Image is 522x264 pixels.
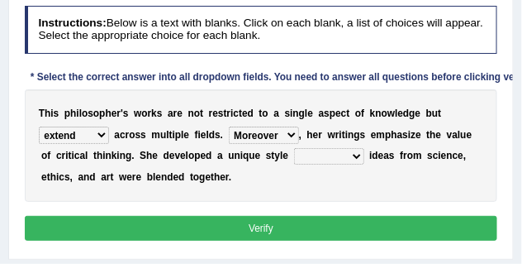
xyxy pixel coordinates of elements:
b: w [387,108,395,119]
b: p [385,129,391,141]
b: e [441,150,447,161]
b: a [114,129,120,141]
b: t [342,129,345,141]
b: o [93,108,99,119]
b: r [126,129,130,141]
b: n [348,129,354,141]
b: c [56,150,62,161]
b: e [371,129,377,141]
b: l [395,108,397,119]
b: o [263,108,268,119]
b: c [433,150,439,161]
b: e [458,150,464,161]
b: g [126,150,131,161]
b: s [54,108,59,119]
b: e [183,129,189,141]
b: p [194,150,200,161]
h4: Below is a text with blanks. Click on each blank, a list of choices will appear. Select the appro... [25,6,498,53]
b: a [273,108,279,119]
b: r [132,171,136,183]
b: , [70,171,73,183]
b: a [384,150,390,161]
b: d [89,171,95,183]
b: h [214,171,220,183]
b: e [378,150,384,161]
b: r [403,150,407,161]
b: e [173,171,179,183]
b: u [228,150,234,161]
b: m [377,129,386,141]
b: t [439,108,442,119]
b: f [195,129,198,141]
b: s [215,129,221,141]
b: s [140,129,146,141]
b: e [313,129,319,141]
b: f [47,150,50,161]
b: t [111,171,114,183]
b: e [112,108,117,119]
b: e [307,108,313,119]
b: l [79,108,82,119]
b: c [59,171,64,183]
b: a [319,108,325,119]
b: g [354,129,360,141]
b: i [50,108,53,119]
b: o [382,108,387,119]
b: e [436,129,442,141]
b: a [78,171,83,183]
b: m [413,150,422,161]
b: n [293,108,299,119]
b: g [299,108,305,119]
b: i [56,171,59,183]
b: i [76,108,78,119]
b: t [272,150,275,161]
b: o [355,108,361,119]
b: p [99,108,105,119]
b: e [155,171,161,183]
b: , [299,129,301,141]
b: v [175,150,181,161]
b: o [188,150,194,161]
b: s [64,171,70,183]
b: d [403,108,409,119]
b: e [283,150,289,161]
b: a [168,108,173,119]
b: i [116,150,119,161]
b: i [345,129,348,141]
b: s [218,108,224,119]
b: e [126,171,132,183]
b: r [107,171,111,183]
b: e [212,108,218,119]
b: i [198,129,201,141]
b: ' [121,108,123,119]
b: n [161,171,167,183]
b: o [129,129,135,141]
b: h [97,150,102,161]
b: n [83,171,89,183]
b: l [280,150,282,161]
b: i [240,150,243,161]
b: d [373,150,378,161]
b: c [74,150,80,161]
b: k [370,108,376,119]
b: s [402,129,408,141]
b: s [324,108,330,119]
b: e [201,129,206,141]
b: h [70,108,76,119]
b: h [307,129,313,141]
b: e [220,171,225,183]
b: l [85,150,88,161]
b: n [120,150,126,161]
b: i [230,108,233,119]
b: g [199,171,205,183]
button: Verify [25,216,498,240]
b: k [151,108,157,119]
b: r [62,150,66,161]
b: k [112,150,117,161]
b: w [134,108,141,119]
b: i [72,150,74,161]
b: . [131,150,134,161]
b: e [169,150,175,161]
b: t [224,108,227,119]
b: v [447,129,453,141]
